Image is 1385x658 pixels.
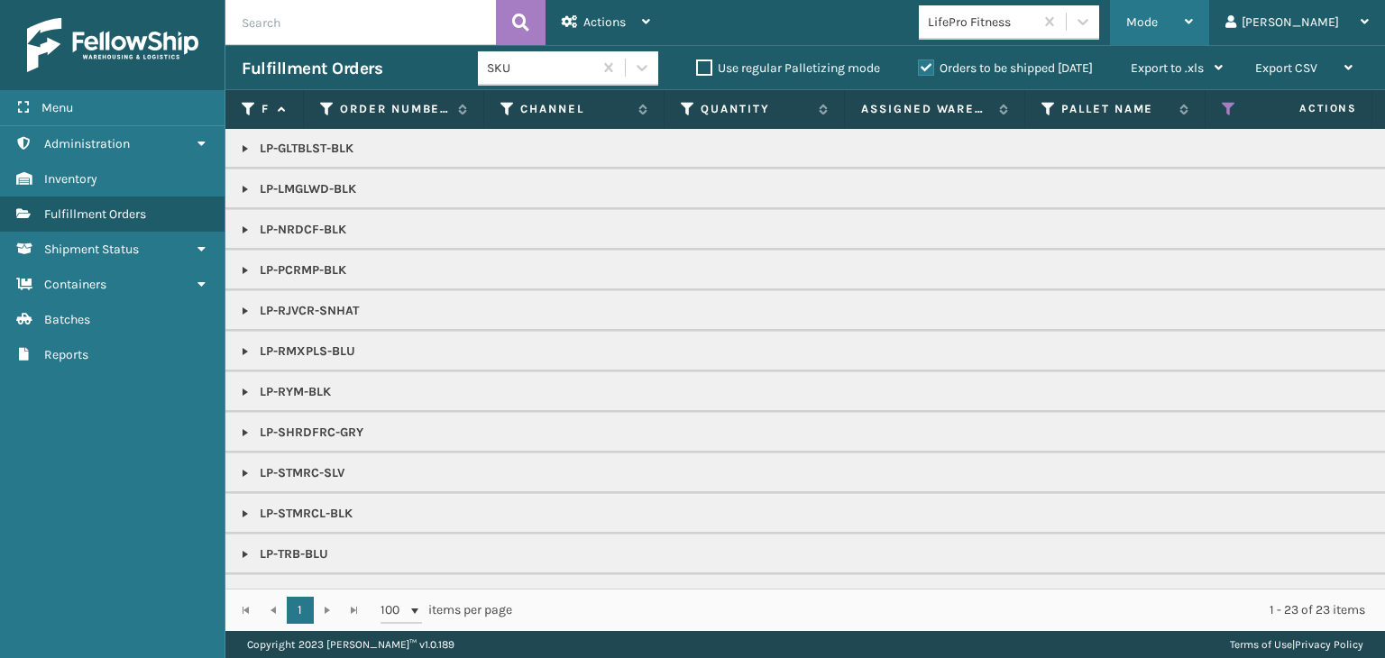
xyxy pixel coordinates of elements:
[44,312,90,327] span: Batches
[696,60,880,76] label: Use regular Palletizing mode
[247,631,454,658] p: Copyright 2023 [PERSON_NAME]™ v 1.0.189
[861,101,990,117] label: Assigned Warehouse
[583,14,626,30] span: Actions
[918,60,1093,76] label: Orders to be shipped [DATE]
[44,277,106,292] span: Containers
[242,58,382,79] h3: Fulfillment Orders
[44,242,139,257] span: Shipment Status
[520,101,629,117] label: Channel
[44,347,88,362] span: Reports
[1295,638,1363,651] a: Privacy Policy
[1230,631,1363,658] div: |
[27,18,198,72] img: logo
[381,601,408,619] span: 100
[1126,14,1158,30] span: Mode
[1243,94,1368,123] span: Actions
[381,597,512,624] span: items per page
[44,171,97,187] span: Inventory
[1061,101,1170,117] label: Pallet Name
[928,13,1035,32] div: LifePro Fitness
[261,101,269,117] label: Fulfillment Order Id
[1255,60,1317,76] span: Export CSV
[1131,60,1204,76] span: Export to .xls
[41,100,73,115] span: Menu
[701,101,810,117] label: Quantity
[537,601,1365,619] div: 1 - 23 of 23 items
[340,101,449,117] label: Order Number
[44,206,146,222] span: Fulfillment Orders
[487,59,594,78] div: SKU
[1230,638,1292,651] a: Terms of Use
[44,136,130,151] span: Administration
[287,597,314,624] a: 1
